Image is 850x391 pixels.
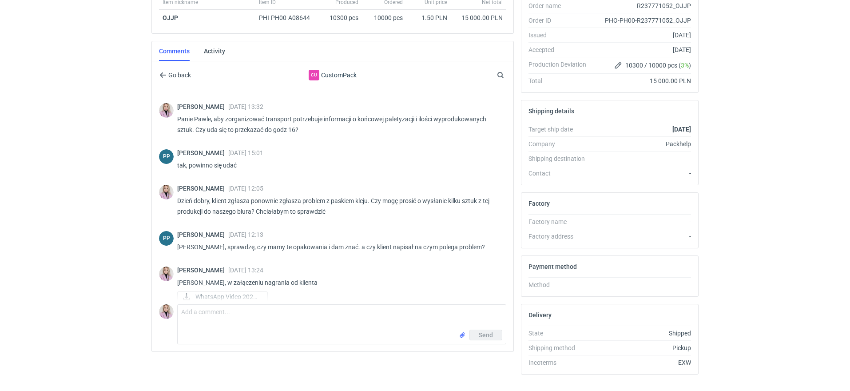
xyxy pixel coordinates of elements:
a: Activity [204,41,225,61]
div: Target ship date [528,125,593,134]
strong: [DATE] [672,126,691,133]
span: [PERSON_NAME] [177,103,228,110]
button: Send [469,330,502,340]
span: [DATE] 13:24 [228,267,263,274]
a: WhatsApp Video 2025-... [177,291,268,302]
span: [PERSON_NAME] [177,149,228,156]
div: Factory name [528,217,593,226]
div: Accepted [528,45,593,54]
figcaption: PP [159,231,174,246]
div: 15 000.00 PLN [454,13,503,22]
div: - [593,280,691,289]
div: [DATE] [593,45,691,54]
img: Klaudia Wiśniewska [159,103,174,118]
div: R237771052_OJJP [593,1,691,10]
a: Comments [159,41,190,61]
div: Shipped [593,329,691,338]
p: [PERSON_NAME], sprawdzę, czy mamy te opakowania i dam znać. a czy klient napisał na czym polega p... [177,242,499,252]
span: [PERSON_NAME] [177,185,228,192]
div: WhatsApp Video 2025-08-07 at 13.03.36.mp4 [177,291,266,302]
div: Factory address [528,232,593,241]
span: [DATE] 15:01 [228,149,263,156]
button: Go back [159,70,191,80]
p: Panie Pawle, aby zorganizować transport potrzebuje informacji o końcowej paletyzacji i ilości wyp... [177,114,499,135]
div: Production Deviation [528,60,593,71]
p: [PERSON_NAME], w załączeniu nagrania od klienta [177,277,499,288]
span: [PERSON_NAME] [177,231,228,238]
p: tak, powinno się udać [177,160,499,171]
p: Dzień dobry, klient zgłasza ponownie zgłasza problem z paskiem kleju. Czy mogę prosić o wysłanie ... [177,195,499,217]
div: Contact [528,169,593,178]
span: Go back [167,72,191,78]
span: [DATE] 12:05 [228,185,263,192]
span: 3% [681,62,689,69]
a: OJJP [163,14,178,21]
div: Method [528,280,593,289]
div: Shipping destination [528,154,593,163]
h2: Factory [528,200,550,207]
img: Klaudia Wiśniewska [159,304,174,319]
div: Paweł Puch [159,149,174,164]
div: - [593,232,691,241]
div: Shipping method [528,343,593,352]
div: 1.50 PLN [410,13,447,22]
div: PHI-PH00-A08644 [259,13,318,22]
input: Search [495,70,524,80]
span: [DATE] 13:32 [228,103,263,110]
div: Pickup [593,343,691,352]
div: Issued [528,31,593,40]
div: Packhelp [593,140,691,148]
div: 15 000.00 PLN [593,76,691,85]
span: Send [479,332,493,338]
img: Klaudia Wiśniewska [159,267,174,281]
h2: Delivery [528,311,552,319]
span: [PERSON_NAME] [177,267,228,274]
img: Klaudia Wiśniewska [159,185,174,199]
div: Paweł Puch [159,231,174,246]
span: WhatsApp Video 2025-... [195,292,260,302]
span: [DATE] 12:13 [228,231,263,238]
div: CustomPack [260,70,405,80]
div: 10300 pcs [322,10,362,26]
div: Order ID [528,16,593,25]
div: State [528,329,593,338]
div: - [593,169,691,178]
h2: Payment method [528,263,577,270]
figcaption: PP [159,149,174,164]
div: [DATE] [593,31,691,40]
figcaption: Cu [309,70,319,80]
h2: Shipping details [528,108,574,115]
div: EXW [593,358,691,367]
span: 10300 / 10000 pcs ( ) [625,61,691,70]
div: - [593,217,691,226]
div: CustomPack [309,70,319,80]
div: Incoterms [528,358,593,367]
div: PHO-PH00-R237771052_OJJP [593,16,691,25]
div: 10000 pcs [362,10,406,26]
div: Total [528,76,593,85]
div: Company [528,140,593,148]
div: Order name [528,1,593,10]
button: Edit production Deviation [613,60,624,71]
